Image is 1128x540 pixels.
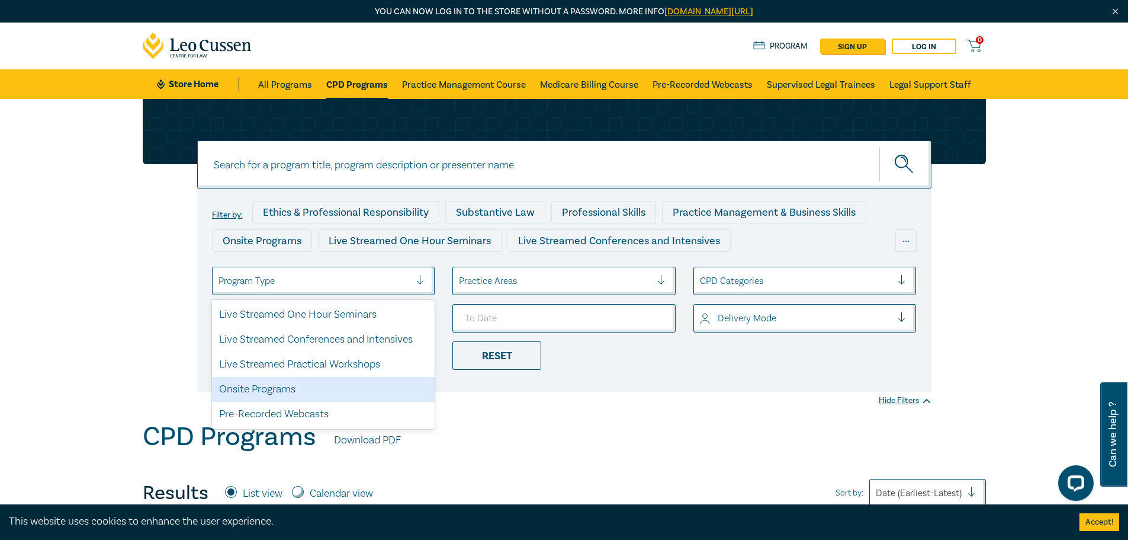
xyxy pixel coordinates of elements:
a: Program [753,40,808,53]
label: List view [243,486,282,501]
div: This website uses cookies to enhance the user experience. [9,514,1062,529]
label: Filter by: [212,210,243,220]
a: Practice Management Course [402,69,526,99]
div: Professional Skills [551,201,656,223]
a: Pre-Recorded Webcasts [653,69,753,99]
a: Legal Support Staff [889,69,971,99]
a: All Programs [258,69,312,99]
div: Reset [452,341,541,370]
img: Close [1110,7,1120,17]
span: Can we help ? [1107,389,1119,480]
span: 0 [976,36,984,44]
div: ... [895,229,917,252]
input: select [700,312,702,325]
input: Search for a program title, program description or presenter name [197,140,931,188]
div: Live Streamed Conferences and Intensives [212,327,435,352]
input: select [218,274,221,287]
h1: CPD Programs [143,421,316,452]
a: CPD Programs [326,69,388,99]
div: Live Streamed One Hour Seminars [318,229,502,252]
a: Supervised Legal Trainees [767,69,875,99]
a: [DOMAIN_NAME][URL] [664,6,753,17]
a: sign up [820,39,885,54]
a: Medicare Billing Course [540,69,638,99]
div: 10 CPD Point Packages [548,258,677,280]
div: Substantive Law [445,201,545,223]
div: Pre-Recorded Webcasts [212,402,435,427]
div: Onsite Programs [212,229,312,252]
div: Live Streamed Practical Workshops [212,258,400,280]
h4: Results [143,481,208,505]
div: Hide Filters [879,395,931,407]
button: Accept cookies [1079,513,1119,531]
div: Live Streamed Conferences and Intensives [507,229,731,252]
p: You can now log in to the store without a password. More info [143,5,986,18]
a: Download PDF [334,433,401,448]
input: Sort by [876,487,878,500]
input: select [459,274,461,287]
div: Ethics & Professional Responsibility [252,201,439,223]
input: select [700,274,702,287]
a: Store Home [157,78,239,91]
a: Log in [892,39,956,54]
div: Onsite Programs [212,377,435,402]
div: Live Streamed Practical Workshops [212,352,435,377]
div: National Programs [683,258,792,280]
span: Sort by: [835,487,863,500]
iframe: LiveChat chat widget [1049,461,1098,510]
div: Practice Management & Business Skills [662,201,866,223]
label: Calendar view [310,486,373,501]
div: Live Streamed One Hour Seminars [212,302,435,327]
input: To Date [452,304,676,333]
div: Pre-Recorded Webcasts [406,258,542,280]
